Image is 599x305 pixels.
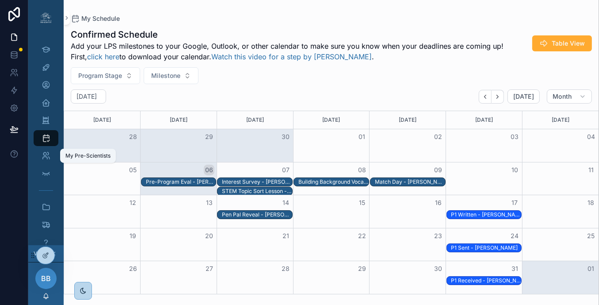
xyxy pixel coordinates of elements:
button: Month [547,89,592,104]
div: Building Background Vocab - [PERSON_NAME] [298,178,369,185]
button: 31 [509,263,520,274]
button: 01 [357,131,367,142]
div: Pen Pal Reveal - [PERSON_NAME] [222,211,292,218]
div: scrollable content [28,35,64,245]
span: Program Stage [78,71,122,80]
div: P1 Sent - Beverly Bernardino [451,244,522,252]
h1: Confirmed Schedule [71,28,526,41]
div: Interest Survey - [PERSON_NAME] [222,178,292,185]
button: 24 [509,231,520,241]
div: [DATE] [524,111,597,129]
button: 30 [433,263,444,274]
button: 03 [509,131,520,142]
div: P1 Received - [PERSON_NAME] [451,277,522,284]
h2: [DATE] [76,92,97,101]
div: Month View [64,111,599,294]
div: P1 Written - Beverly Bernardino [451,211,522,219]
button: 26 [128,263,138,274]
span: Add your LPS milestones to your Google, Outlook, or other calendar to make sure you know when you... [71,41,526,62]
button: 11 [586,165,596,175]
button: Select Button [71,67,140,84]
img: App logo [39,11,53,25]
button: Back [479,90,492,104]
div: [DATE] [371,111,444,129]
span: Milestone [151,71,180,80]
div: Pen Pal Reveal - Beverly Bernardino [222,211,292,219]
button: 09 [433,165,444,175]
button: 25 [586,231,596,241]
span: Month [553,93,572,100]
span: [DATE] [513,93,534,100]
button: 29 [204,131,214,142]
div: My Pre-Scientists [65,152,111,159]
div: P1 Received - Beverly Bernardino [451,277,522,285]
button: 29 [357,263,367,274]
div: [DATE] [218,111,292,129]
button: 12 [128,197,138,208]
div: STEM Topic Sort Lesson - [PERSON_NAME] [222,188,292,195]
button: 07 [280,165,291,175]
a: Watch this video for a step by [PERSON_NAME] [211,52,372,61]
button: 14 [280,197,291,208]
div: Pre-Program Eval - [PERSON_NAME] [146,178,216,185]
button: 05 [128,165,138,175]
div: STEM Topic Sort Lesson - Beverly Bernardino [222,187,292,195]
button: 17 [509,197,520,208]
button: 23 [433,231,444,241]
button: [DATE] [507,89,540,104]
div: Match Day - Beverly Bernardino [375,178,445,186]
div: Interest Survey - Beverly Bernardino [222,178,292,186]
span: Table View [552,39,585,48]
button: 21 [280,231,291,241]
button: 27 [204,263,214,274]
button: 22 [357,231,367,241]
button: 20 [204,231,214,241]
a: click here [87,52,119,61]
div: [DATE] [447,111,521,129]
button: 13 [204,197,214,208]
div: Match Day - [PERSON_NAME] [375,178,445,185]
button: 06 [204,165,214,175]
button: 28 [128,131,138,142]
div: Building Background Vocab - Beverly Bernardino [298,178,369,186]
button: 28 [280,263,291,274]
button: 15 [357,197,367,208]
button: Table View [532,35,592,51]
a: My Schedule [71,14,120,23]
span: My Schedule [81,14,120,23]
button: 04 [586,131,596,142]
button: 19 [128,231,138,241]
div: [DATE] [295,111,368,129]
div: Pre-Program Eval - Beverly Bernardino [146,178,216,186]
button: 30 [280,131,291,142]
button: 08 [357,165,367,175]
div: P1 Written - [PERSON_NAME] [451,211,522,218]
button: Next [492,90,504,104]
div: [DATE] [142,111,215,129]
button: 02 [433,131,444,142]
button: 10 [509,165,520,175]
div: P1 Sent - [PERSON_NAME] [451,244,522,251]
button: 16 [433,197,444,208]
button: 01 [586,263,596,274]
span: BB [41,273,51,284]
button: 18 [586,197,596,208]
div: [DATE] [65,111,139,129]
button: Select Button [144,67,198,84]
